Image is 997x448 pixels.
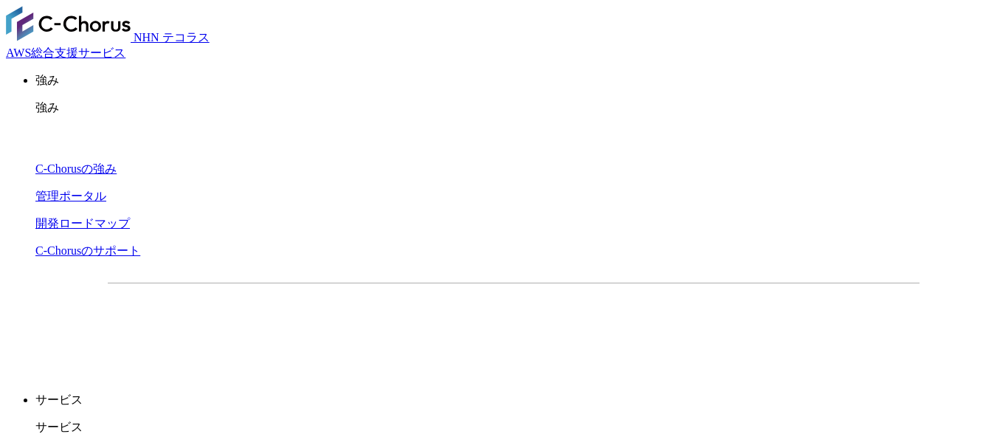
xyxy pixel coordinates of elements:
a: 資料を請求する [269,307,506,344]
img: 矢印 [482,323,494,328]
img: 矢印 [734,323,746,328]
img: AWS総合支援サービス C-Chorus [6,6,131,41]
a: 管理ポータル [35,190,106,202]
p: サービス [35,393,991,408]
p: 強み [35,100,991,116]
p: サービス [35,420,991,435]
a: C-Chorusのサポート [35,244,140,257]
p: 強み [35,73,991,89]
a: 開発ロードマップ [35,217,130,230]
a: まずは相談する [521,307,759,344]
a: AWS総合支援サービス C-Chorus NHN テコラスAWS総合支援サービス [6,31,210,59]
a: C-Chorusの強み [35,162,117,175]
